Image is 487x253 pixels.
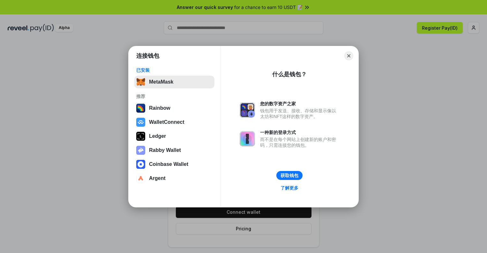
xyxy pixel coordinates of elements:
div: 您的数字资产之家 [260,101,339,107]
div: MetaMask [149,79,173,85]
button: Ledger [134,130,214,143]
div: 了解更多 [281,185,298,191]
button: Rabby Wallet [134,144,214,157]
div: WalletConnect [149,119,184,125]
div: Rabby Wallet [149,147,181,153]
img: svg+xml,%3Csvg%20xmlns%3D%22http%3A%2F%2Fwww.w3.org%2F2000%2Fsvg%22%20fill%3D%22none%22%20viewBox... [240,102,255,118]
button: 获取钱包 [276,171,303,180]
div: 钱包用于发送、接收、存储和显示像以太坊和NFT这样的数字资产。 [260,108,339,119]
img: svg+xml,%3Csvg%20fill%3D%22none%22%20height%3D%2233%22%20viewBox%3D%220%200%2035%2033%22%20width%... [136,78,145,86]
img: svg+xml,%3Csvg%20width%3D%2228%22%20height%3D%2228%22%20viewBox%3D%220%200%2028%2028%22%20fill%3D... [136,160,145,169]
div: 而不是在每个网站上创建新的账户和密码，只需连接您的钱包。 [260,137,339,148]
div: 获取钱包 [281,173,298,178]
div: Rainbow [149,105,170,111]
button: Rainbow [134,102,214,115]
h1: 连接钱包 [136,52,159,60]
button: Coinbase Wallet [134,158,214,171]
div: 推荐 [136,93,213,99]
button: Close [344,51,353,60]
img: svg+xml,%3Csvg%20width%3D%22120%22%20height%3D%22120%22%20viewBox%3D%220%200%20120%20120%22%20fil... [136,104,145,113]
div: Argent [149,175,166,181]
img: svg+xml,%3Csvg%20xmlns%3D%22http%3A%2F%2Fwww.w3.org%2F2000%2Fsvg%22%20fill%3D%22none%22%20viewBox... [136,146,145,155]
img: svg+xml,%3Csvg%20xmlns%3D%22http%3A%2F%2Fwww.w3.org%2F2000%2Fsvg%22%20fill%3D%22none%22%20viewBox... [240,131,255,146]
button: Argent [134,172,214,185]
div: Coinbase Wallet [149,161,188,167]
div: 一种新的登录方式 [260,130,339,135]
img: svg+xml,%3Csvg%20width%3D%2228%22%20height%3D%2228%22%20viewBox%3D%220%200%2028%2028%22%20fill%3D... [136,118,145,127]
div: 已安装 [136,67,213,73]
img: svg+xml,%3Csvg%20xmlns%3D%22http%3A%2F%2Fwww.w3.org%2F2000%2Fsvg%22%20width%3D%2228%22%20height%3... [136,132,145,141]
a: 了解更多 [277,184,302,192]
button: WalletConnect [134,116,214,129]
div: Ledger [149,133,166,139]
button: MetaMask [134,76,214,88]
div: 什么是钱包？ [272,71,307,78]
img: svg+xml,%3Csvg%20width%3D%2228%22%20height%3D%2228%22%20viewBox%3D%220%200%2028%2028%22%20fill%3D... [136,174,145,183]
